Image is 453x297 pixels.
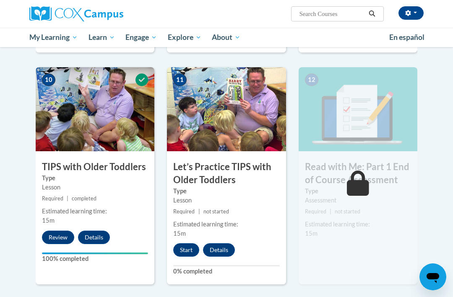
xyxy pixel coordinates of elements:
img: Course Image [167,67,286,151]
label: 0% completed [173,267,279,276]
span: 15m [305,230,318,237]
a: Learn [83,28,120,47]
span: En español [389,33,424,42]
a: About [207,28,246,47]
h3: TIPS with Older Toddlers [36,160,154,173]
span: not started [335,208,360,215]
span: Required [42,195,63,202]
label: 100% completed [42,254,148,263]
div: Lesson [42,183,148,192]
a: En español [384,29,430,46]
span: Engage [125,32,157,42]
div: Lesson [173,196,279,205]
span: Learn [89,32,115,42]
span: Required [305,208,326,215]
img: Cox Campus [29,6,123,21]
input: Search Courses [299,9,366,19]
span: | [67,195,68,202]
div: Your progress [42,252,148,254]
img: Course Image [299,67,417,151]
img: Course Image [36,67,154,151]
a: Engage [120,28,162,47]
iframe: Button to launch messaging window [419,263,446,290]
span: 15m [42,217,55,224]
button: Account Settings [398,6,424,20]
button: Details [78,231,110,244]
span: 10 [42,74,55,86]
span: 12 [305,74,318,86]
button: Start [173,243,199,257]
div: Main menu [23,28,430,47]
span: | [198,208,200,215]
span: Required [173,208,195,215]
span: 11 [173,74,187,86]
a: Cox Campus [29,6,152,21]
h3: Read with Me: Part 1 End of Course Assessment [299,160,417,187]
button: Search [366,9,378,19]
a: Explore [162,28,207,47]
label: Type [173,187,279,196]
span: About [212,32,240,42]
button: Details [203,243,235,257]
span: not started [203,208,229,215]
span: completed [72,195,96,202]
span: Explore [168,32,201,42]
div: Estimated learning time: [42,207,148,216]
span: 15m [173,230,186,237]
div: Estimated learning time: [173,220,279,229]
span: My Learning [29,32,78,42]
a: My Learning [24,28,83,47]
div: Assessment [305,196,411,205]
button: Review [42,231,74,244]
span: | [330,208,331,215]
label: Type [305,187,411,196]
label: Type [42,173,148,183]
div: Estimated learning time: [305,220,411,229]
h3: Let’s Practice TIPS with Older Toddlers [167,160,286,187]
